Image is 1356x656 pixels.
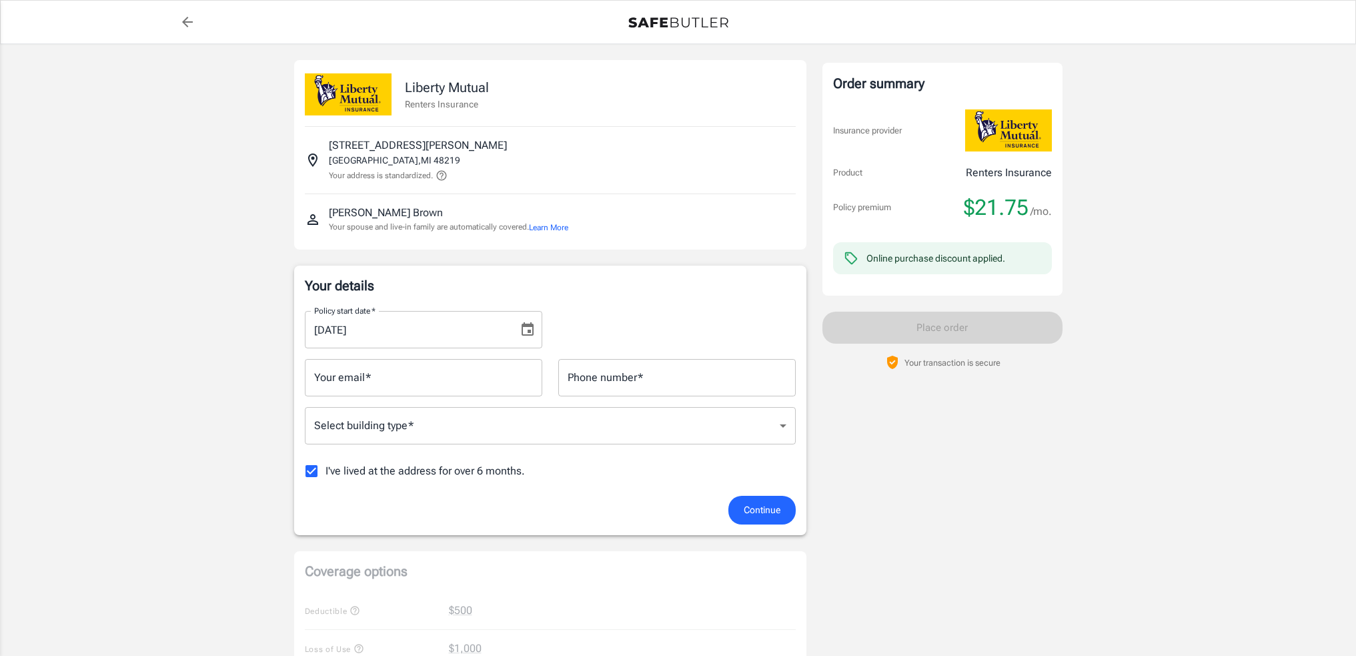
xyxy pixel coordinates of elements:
p: Your transaction is secure [904,356,1000,369]
p: Policy premium [833,201,891,214]
input: Enter email [305,359,542,396]
p: Your details [305,276,796,295]
p: [STREET_ADDRESS][PERSON_NAME] [329,137,507,153]
span: I've lived at the address for over 6 months. [325,463,525,479]
img: Liberty Mutual [305,73,392,115]
p: Product [833,166,862,180]
p: Renters Insurance [405,97,489,111]
img: Liberty Mutual [965,109,1052,151]
button: Continue [728,496,796,525]
div: Order summary [833,73,1052,93]
button: Choose date, selected date is Aug 18, 2025 [514,316,541,343]
div: Online purchase discount applied. [866,252,1005,265]
svg: Insured person [305,212,321,228]
img: Back to quotes [628,17,728,28]
input: Enter number [558,359,796,396]
svg: Insured address [305,152,321,168]
p: Insurance provider [833,124,902,137]
p: Your spouse and live-in family are automatically covered. [329,221,568,234]
p: [GEOGRAPHIC_DATA] , MI 48219 [329,153,460,167]
span: Continue [744,502,780,519]
span: $21.75 [964,194,1029,221]
p: Renters Insurance [966,165,1052,181]
a: back to quotes [174,9,201,35]
p: Liberty Mutual [405,77,489,97]
p: Your address is standardized. [329,170,433,182]
span: /mo. [1031,202,1052,221]
label: Policy start date [314,305,376,316]
button: Learn More [529,222,568,234]
input: MM/DD/YYYY [305,311,509,348]
p: [PERSON_NAME] Brown [329,205,443,221]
